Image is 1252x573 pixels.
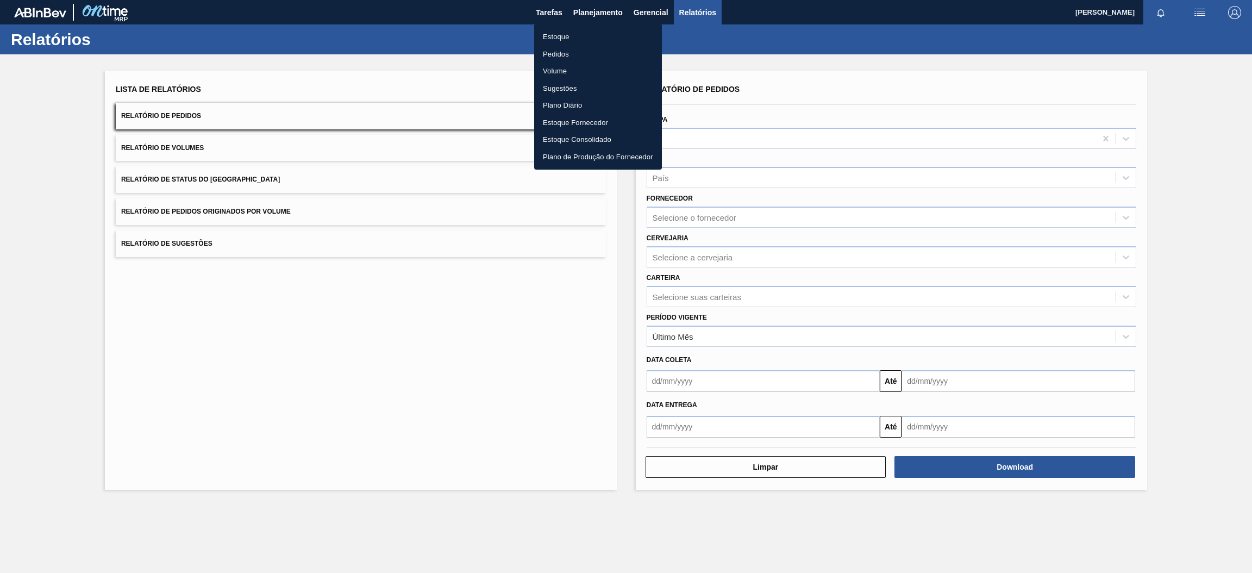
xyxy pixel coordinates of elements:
[534,46,662,63] a: Pedidos
[534,28,662,46] a: Estoque
[534,97,662,114] a: Plano Diário
[534,131,662,148] a: Estoque Consolidado
[534,148,662,166] a: Plano de Produção do Fornecedor
[534,80,662,97] a: Sugestões
[534,114,662,132] a: Estoque Fornecedor
[534,63,662,80] a: Volume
